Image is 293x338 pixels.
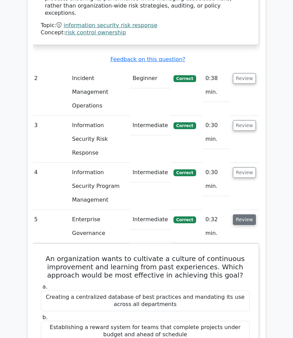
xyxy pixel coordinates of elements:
[203,163,230,196] td: 0:30 min.
[130,210,171,229] td: Intermediate
[69,210,130,243] td: Enterprise Governance
[41,291,250,311] div: Creating a centralized database of best practices and mandating its use across all departments
[203,210,230,243] td: 0:32 min.
[69,69,130,116] td: Incident Management Operations
[41,29,250,36] div: Concept:
[32,163,69,210] td: 4
[233,73,256,84] button: Review
[32,116,69,163] td: 3
[64,22,157,29] a: information security risk response
[130,116,171,135] td: Intermediate
[69,116,130,163] td: Information Security Risk Response
[130,69,171,88] td: Beginner
[203,116,230,149] td: 0:30 min.
[233,214,256,225] button: Review
[173,75,196,82] span: Correct
[173,216,196,223] span: Correct
[43,314,48,320] span: b.
[41,22,250,29] div: Topic:
[233,167,256,178] button: Review
[110,56,185,63] a: Feedback on this question?
[32,210,69,243] td: 5
[173,169,196,176] span: Correct
[130,163,171,182] td: Intermediate
[43,283,48,290] span: a.
[69,163,130,210] td: Information Security Program Management
[32,69,69,116] td: 2
[40,255,250,279] h5: An organization wants to cultivate a culture of continuous improvement and learning from past exp...
[173,122,196,129] span: Correct
[203,69,230,102] td: 0:38 min.
[233,120,256,131] button: Review
[65,29,126,36] a: risk control ownership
